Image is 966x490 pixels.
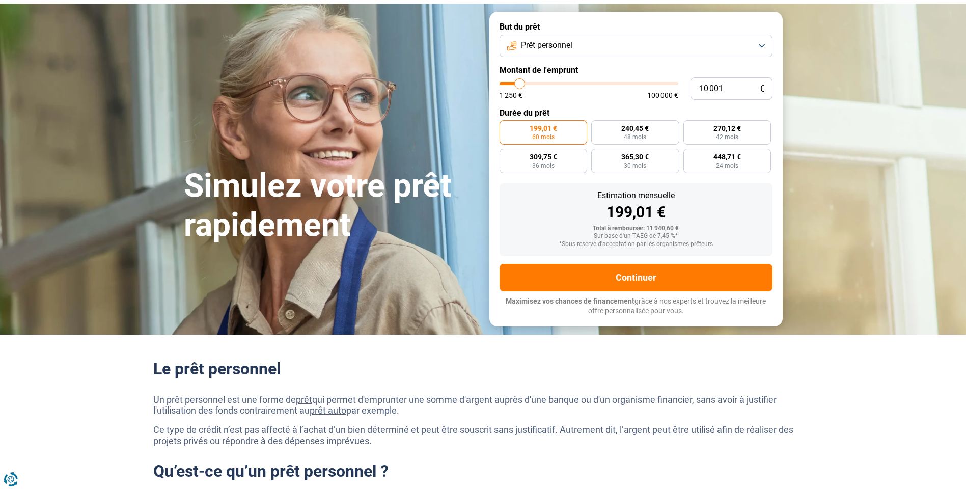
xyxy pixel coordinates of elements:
[508,205,764,220] div: 199,01 €
[621,153,649,160] span: 365,30 €
[500,92,522,99] span: 1 250 €
[624,162,646,169] span: 30 mois
[153,461,813,481] h2: Qu’est-ce qu’un prêt personnel ?
[530,153,557,160] span: 309,75 €
[500,296,772,316] p: grâce à nos experts et trouvez la meilleure offre personnalisée pour vous.
[716,162,738,169] span: 24 mois
[647,92,678,99] span: 100 000 €
[153,394,813,416] p: Un prêt personnel est une forme de qui permet d'emprunter une somme d'argent auprès d'une banque ...
[153,359,813,378] h2: Le prêt personnel
[508,225,764,232] div: Total à rembourser: 11 940,60 €
[530,125,557,132] span: 199,01 €
[500,65,772,75] label: Montant de l'emprunt
[532,134,555,140] span: 60 mois
[713,153,741,160] span: 448,71 €
[500,22,772,32] label: But du prêt
[713,125,741,132] span: 270,12 €
[760,85,764,93] span: €
[500,108,772,118] label: Durée du prêt
[508,233,764,240] div: Sur base d'un TAEG de 7,45 %*
[500,264,772,291] button: Continuer
[310,405,346,416] a: prêt auto
[184,167,477,245] h1: Simulez votre prêt rapidement
[508,241,764,248] div: *Sous réserve d'acceptation par les organismes prêteurs
[296,394,312,405] a: prêt
[624,134,646,140] span: 48 mois
[506,297,634,305] span: Maximisez vos chances de financement
[521,40,572,51] span: Prêt personnel
[153,424,813,446] p: Ce type de crédit n’est pas affecté à l’achat d’un bien déterminé et peut être souscrit sans just...
[500,35,772,57] button: Prêt personnel
[716,134,738,140] span: 42 mois
[532,162,555,169] span: 36 mois
[508,192,764,200] div: Estimation mensuelle
[621,125,649,132] span: 240,45 €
